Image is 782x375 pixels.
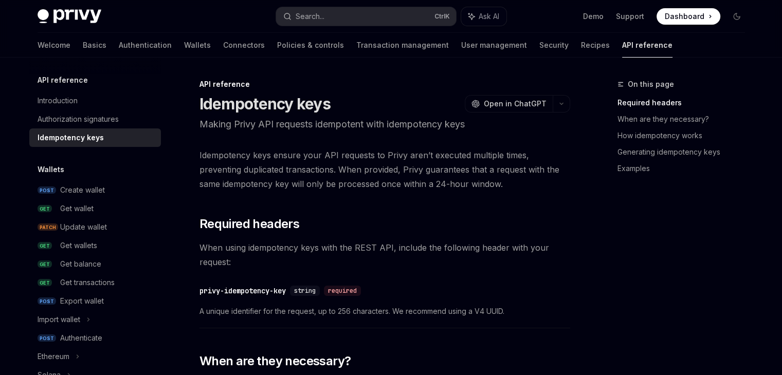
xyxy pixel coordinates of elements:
div: API reference [199,79,570,89]
a: POSTExport wallet [29,292,161,310]
span: Ctrl K [434,12,450,21]
a: When are they necessary? [617,111,753,127]
a: Transaction management [356,33,449,58]
span: POST [38,297,56,305]
button: Search...CtrlK [276,7,456,26]
span: Open in ChatGPT [484,99,547,109]
a: Policies & controls [277,33,344,58]
a: Security [539,33,569,58]
h5: API reference [38,74,88,86]
span: Ask AI [479,11,499,22]
span: Dashboard [665,11,704,22]
span: A unique identifier for the request, up to 256 characters. We recommend using a V4 UUID. [199,305,570,317]
div: privy-idempotency-key [199,286,286,296]
span: GET [38,205,52,213]
a: GETGet wallet [29,199,161,218]
img: dark logo [38,9,101,24]
span: Required headers [199,216,299,232]
button: Ask AI [461,7,506,26]
a: GETGet transactions [29,273,161,292]
div: Export wallet [60,295,104,307]
a: Dashboard [657,8,720,25]
a: How idempotency works [617,127,753,144]
a: POSTAuthenticate [29,329,161,347]
h5: Wallets [38,163,64,176]
a: API reference [622,33,672,58]
a: POSTCreate wallet [29,181,161,199]
div: Get transactions [60,276,115,289]
a: Demo [583,11,604,22]
a: GETGet wallets [29,236,161,255]
h1: Idempotency keys [199,95,331,113]
button: Open in ChatGPT [465,95,553,113]
span: string [294,287,316,295]
a: Recipes [581,33,610,58]
div: Search... [296,10,324,23]
span: GET [38,242,52,250]
div: Authorization signatures [38,113,119,125]
span: GET [38,279,52,287]
a: Support [616,11,644,22]
a: PATCHUpdate wallet [29,218,161,236]
span: When are they necessary? [199,353,351,369]
div: Get balance [60,258,101,270]
p: Making Privy API requests idempotent with idempotency keys [199,117,570,132]
a: Idempotency keys [29,128,161,147]
div: Ethereum [38,350,69,363]
a: Authentication [119,33,172,58]
a: Required headers [617,95,753,111]
div: required [324,286,361,296]
a: Introduction [29,91,161,110]
div: Create wallet [60,184,105,196]
div: Authenticate [60,332,102,344]
a: Examples [617,160,753,177]
a: Generating idempotency keys [617,144,753,160]
div: Get wallets [60,239,97,252]
span: GET [38,260,52,268]
div: Idempotency keys [38,132,104,144]
span: POST [38,334,56,342]
a: Welcome [38,33,70,58]
span: On this page [628,78,674,90]
div: Introduction [38,95,78,107]
a: Basics [83,33,106,58]
span: Idempotency keys ensure your API requests to Privy aren’t executed multiple times, preventing dup... [199,148,570,191]
a: GETGet balance [29,255,161,273]
a: Authorization signatures [29,110,161,128]
button: Toggle dark mode [729,8,745,25]
a: Wallets [184,33,211,58]
a: User management [461,33,527,58]
span: PATCH [38,223,58,231]
div: Import wallet [38,313,80,326]
span: When using idempotency keys with the REST API, include the following header with your request: [199,240,570,269]
div: Update wallet [60,221,107,233]
span: POST [38,186,56,194]
a: Connectors [223,33,265,58]
div: Get wallet [60,202,94,215]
